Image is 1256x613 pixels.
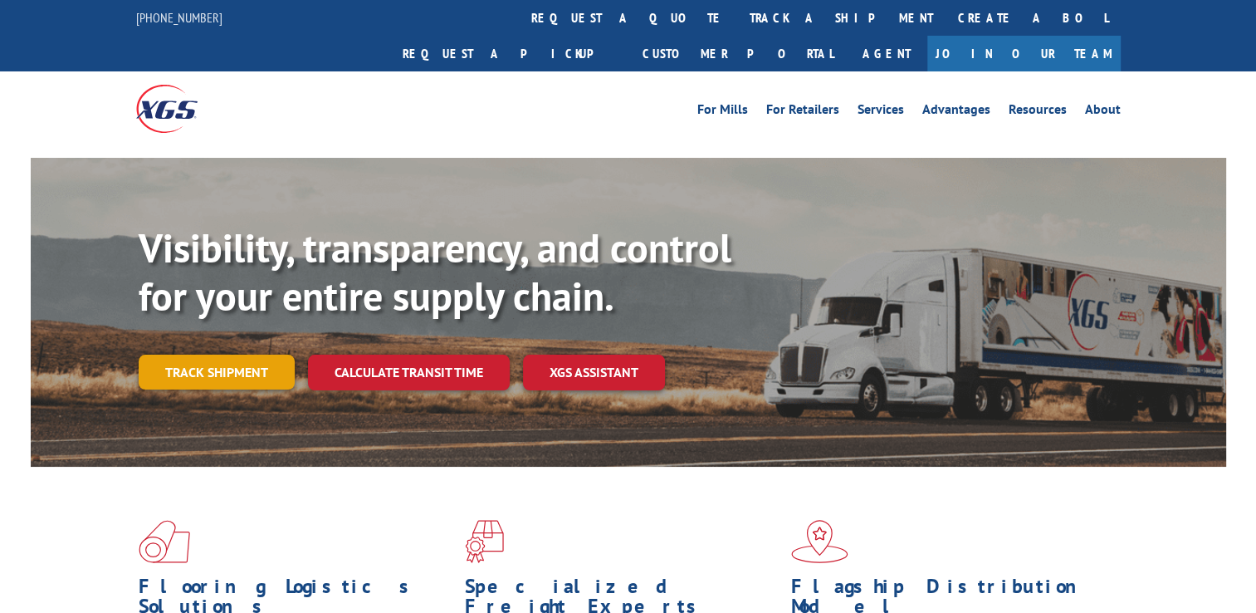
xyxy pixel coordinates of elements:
[846,36,927,71] a: Agent
[136,9,222,26] a: [PHONE_NUMBER]
[766,103,839,121] a: For Retailers
[139,222,731,321] b: Visibility, transparency, and control for your entire supply chain.
[858,103,904,121] a: Services
[523,355,665,390] a: XGS ASSISTANT
[791,520,848,563] img: xgs-icon-flagship-distribution-model-red
[630,36,846,71] a: Customer Portal
[1085,103,1121,121] a: About
[390,36,630,71] a: Request a pickup
[139,520,190,563] img: xgs-icon-total-supply-chain-intelligence-red
[139,355,295,390] a: Track shipment
[922,103,990,121] a: Advantages
[1009,103,1067,121] a: Resources
[465,520,504,563] img: xgs-icon-focused-on-flooring-red
[697,103,748,121] a: For Mills
[308,355,510,390] a: Calculate transit time
[927,36,1121,71] a: Join Our Team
